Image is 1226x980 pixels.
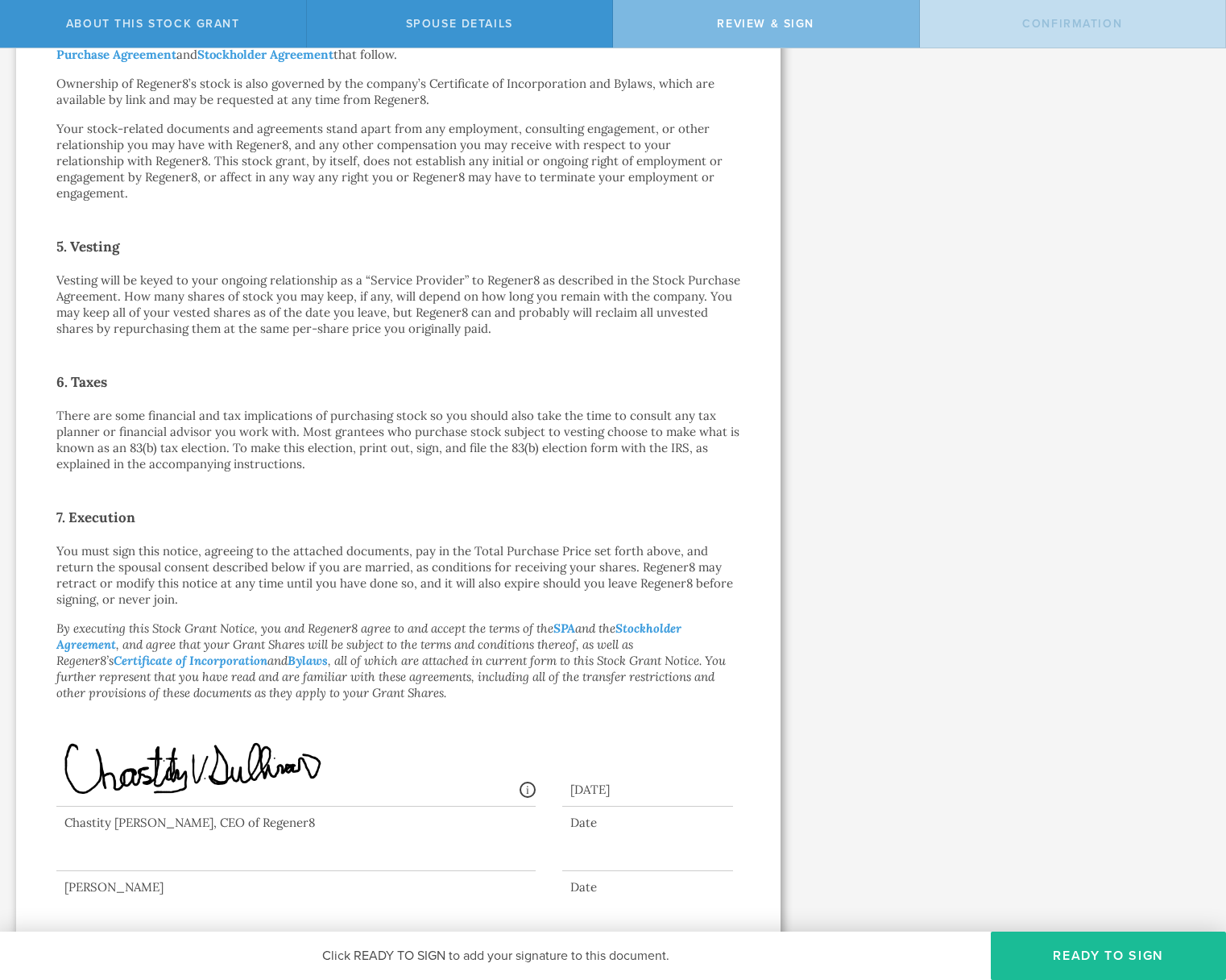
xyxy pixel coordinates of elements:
a: Certificate of Incorporation [114,653,267,668]
p: Your stock-related documents and agreements stand apart from any employment, consulting engagemen... [56,121,740,201]
span: Review & Sign [717,17,814,31]
span: Click READY TO SIGN to add your signature to this document. [322,948,669,964]
p: There are some financial and tax implications of purchasing stock so you should also take the tim... [56,408,740,472]
p: Vesting will be keyed to your ongoing relationship as a “Service Provider” to Regener8 as describ... [56,272,740,337]
h2: 7. Execution [56,505,740,530]
em: By executing this Stock Grant Notice, you and Regener8 agree to and accept the terms of the and t... [56,621,726,700]
h2: 5. Vesting [56,234,740,260]
p: Ownership of Regener8’s stock is also governed by the company’s Certificate of Incorporation and ... [56,76,740,108]
a: SPA [553,621,575,636]
span: About this stock grant [66,17,240,31]
a: Bylaws [288,653,328,668]
p: You must sign this notice, agreeing to the attached documents, pay in the Total Purchase Price se... [56,543,740,608]
div: [PERSON_NAME] [56,879,536,895]
h2: 6. Taxes [56,369,740,395]
div: [DATE] [562,766,733,807]
a: Stockholder Agreement [56,621,681,652]
a: Stock Purchase Agreement [56,31,690,62]
button: Ready to Sign [991,932,1226,980]
a: Stockholder Agreement [197,47,333,62]
div: Date [562,879,733,895]
span: Confirmation [1022,17,1122,31]
span: Spouse Details [406,17,513,31]
img: GiqJZivney7kmXCZBAgQIECAAAECBAgQIECAAAECGwQE1DweBAgQIECAAAECBAgQIECAAAECBDoEBNQ6sHQlQIAAAQIECBAgQ... [64,722,388,811]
